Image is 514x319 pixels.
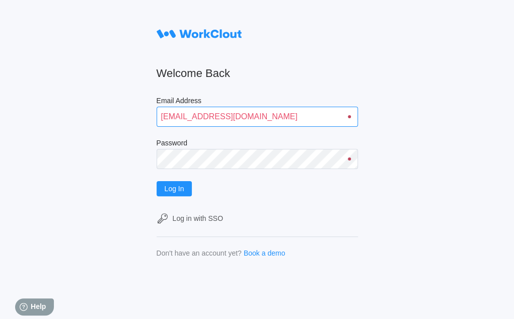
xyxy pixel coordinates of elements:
[157,139,358,149] label: Password
[165,185,184,192] span: Log In
[157,212,358,224] a: Log in with SSO
[157,107,358,127] input: Enter your email
[173,214,223,222] div: Log in with SSO
[157,66,358,81] h2: Welcome Back
[157,249,242,257] div: Don't have an account yet?
[157,181,192,196] button: Log In
[157,97,358,107] label: Email Address
[244,249,285,257] a: Book a demo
